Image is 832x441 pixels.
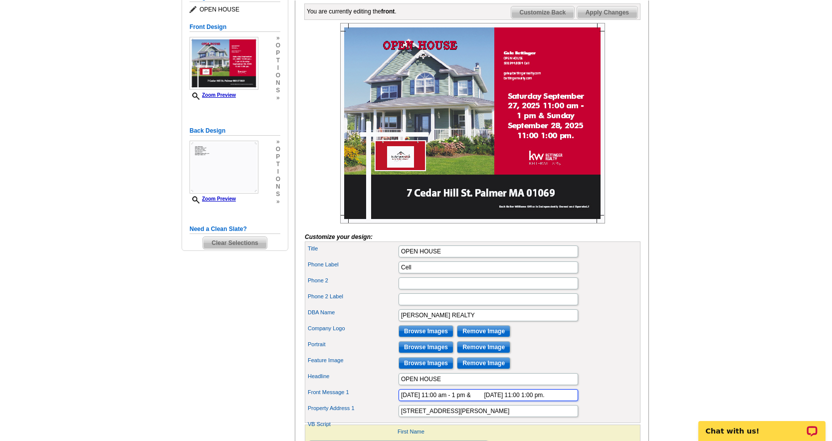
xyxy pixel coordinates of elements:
[399,357,453,369] input: Browse Images
[190,37,258,90] img: Z18894675_00001_1.jpg
[276,183,280,191] span: n
[190,126,280,136] h5: Back Design
[276,198,280,206] span: »
[276,34,280,42] span: »
[340,23,605,223] img: Z18894675_00001_1.jpg
[190,141,258,194] img: Z18894675_00001_2.jpg
[305,233,373,240] i: Customize your design:
[276,191,280,198] span: s
[276,153,280,161] span: p
[308,340,398,349] label: Portrait
[308,372,398,381] label: Headline
[308,324,398,333] label: Company Logo
[276,49,280,57] span: p
[276,42,280,49] span: o
[203,237,266,249] span: Clear Selections
[399,341,453,353] input: Browse Images
[276,64,280,72] span: i
[276,176,280,183] span: o
[308,292,398,301] label: Phone 2 Label
[457,325,510,337] input: Remove Image
[276,94,280,102] span: »
[307,7,397,16] div: You are currently editing the .
[308,308,398,317] label: DBA Name
[692,410,832,441] iframe: LiveChat chat widget
[457,357,510,369] input: Remove Image
[190,22,280,32] h5: Front Design
[308,404,398,413] label: Property Address 1
[511,6,575,18] span: Customize Back
[577,6,637,18] span: Apply Changes
[399,325,453,337] input: Browse Images
[308,244,398,253] label: Title
[276,72,280,79] span: o
[190,92,236,98] a: Zoom Preview
[276,138,280,146] span: »
[308,276,398,285] label: Phone 2
[276,168,280,176] span: i
[381,8,395,15] b: front
[457,341,510,353] input: Remove Image
[398,428,487,436] label: First Name
[190,4,280,14] span: OPEN HOUSE
[276,87,280,94] span: s
[190,224,280,234] h5: Need a Clean Slate?
[308,260,398,269] label: Phone Label
[276,146,280,153] span: o
[276,57,280,64] span: t
[308,356,398,365] label: Feature Image
[308,420,398,429] label: VB Script
[190,196,236,202] a: Zoom Preview
[308,388,398,397] label: Front Message 1
[276,79,280,87] span: n
[276,161,280,168] span: t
